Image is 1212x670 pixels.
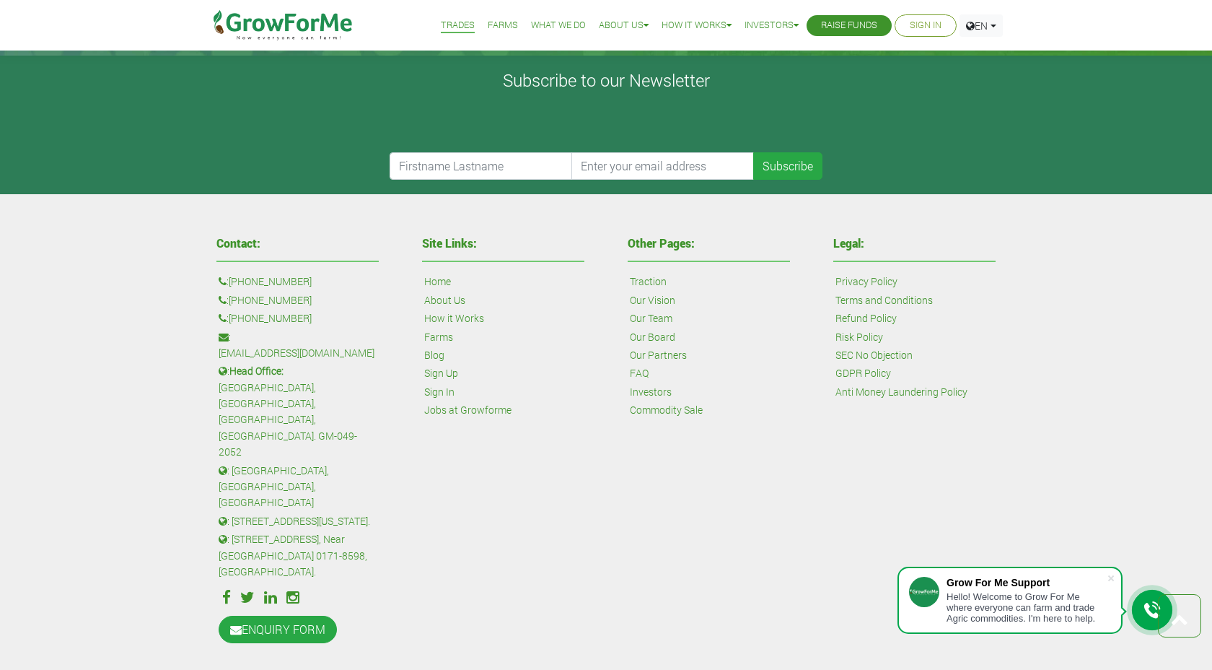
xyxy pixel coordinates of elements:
[424,329,453,345] a: Farms
[424,402,511,418] a: Jobs at Growforme
[422,238,584,249] h4: Site Links:
[835,365,891,381] a: GDPR Policy
[947,591,1107,624] div: Hello! Welcome to Grow For Me where everyone can farm and trade Agric commodities. I'm here to help.
[571,152,755,180] input: Enter your email address
[219,292,377,308] p: :
[424,274,451,290] a: Home
[630,347,687,363] a: Our Partners
[18,70,1194,91] h4: Subscribe to our Newsletter
[424,347,444,363] a: Blog
[821,18,877,33] a: Raise Funds
[630,384,672,400] a: Investors
[630,329,675,345] a: Our Board
[229,292,312,308] a: [PHONE_NUMBER]
[390,152,573,180] input: Firstname Lastname
[531,18,586,33] a: What We Do
[219,345,374,361] a: [EMAIL_ADDRESS][DOMAIN_NAME]
[745,18,799,33] a: Investors
[599,18,649,33] a: About Us
[630,292,675,308] a: Our Vision
[630,310,672,326] a: Our Team
[441,18,475,33] a: Trades
[662,18,732,33] a: How it Works
[219,463,377,511] p: : [GEOGRAPHIC_DATA], [GEOGRAPHIC_DATA], [GEOGRAPHIC_DATA]
[835,274,897,290] a: Privacy Policy
[753,152,822,180] button: Subscribe
[390,96,609,152] iframe: reCAPTCHA
[219,363,377,460] p: : [GEOGRAPHIC_DATA], [GEOGRAPHIC_DATA], [GEOGRAPHIC_DATA], [GEOGRAPHIC_DATA]. GM-049-2052
[219,513,377,529] p: : [STREET_ADDRESS][US_STATE].
[219,531,377,580] p: : [STREET_ADDRESS], Near [GEOGRAPHIC_DATA] 0171-8598, [GEOGRAPHIC_DATA].
[219,310,377,326] p: :
[630,402,703,418] a: Commodity Sale
[959,14,1003,37] a: EN
[835,310,897,326] a: Refund Policy
[216,238,379,249] h4: Contact:
[630,274,667,290] a: Traction
[835,347,913,363] a: SEC No Objection
[833,238,996,249] h4: Legal:
[219,274,377,290] p: :
[424,384,454,400] a: Sign In
[229,310,312,326] a: [PHONE_NUMBER]
[835,329,883,345] a: Risk Policy
[835,384,967,400] a: Anti Money Laundering Policy
[229,274,312,290] a: [PHONE_NUMBER]
[630,365,649,381] a: FAQ
[424,365,458,381] a: Sign Up
[910,18,941,33] a: Sign In
[229,364,284,378] b: Head Office:
[488,18,518,33] a: Farms
[947,577,1107,588] div: Grow For Me Support
[628,238,790,249] h4: Other Pages:
[835,292,933,308] a: Terms and Conditions
[424,292,465,308] a: About Us
[424,310,484,326] a: How it Works
[219,329,377,362] p: :
[219,616,337,643] a: ENQUIRY FORM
